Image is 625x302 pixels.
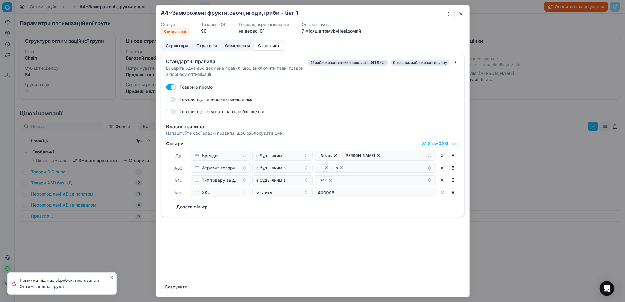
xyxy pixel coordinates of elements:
[174,190,182,195] span: Або
[256,165,286,171] span: є будь-яким з
[254,41,284,50] button: Стоп-лист
[201,22,226,27] dt: Товарів в ОГ
[166,124,459,129] div: Власні правила
[202,177,240,183] span: Тип товару за джерелом надходження(Свій імпорт)
[321,165,323,170] span: k
[345,153,375,158] span: [PERSON_NAME]
[192,41,221,50] button: Стратегія
[256,153,286,159] span: є будь-яким з
[314,163,436,173] button: ka
[161,282,191,292] button: Скасувати
[174,165,182,171] span: Або
[166,59,307,64] div: Стандартні правила
[221,41,254,50] button: Обмеження
[202,189,210,196] span: SKU
[179,84,213,90] label: Товари з промо
[161,10,298,16] h2: A4~Заморожені фрукти,овочі,ягоди,гриби - tier_1
[166,65,307,77] div: Виберіть одне або декілька правил, щоб виключити певні товари з процесу оптимізації
[179,96,252,103] label: Товари, що переоцінені менше ніж
[166,202,211,212] button: Додати фільтр
[336,165,338,170] span: a
[162,41,192,50] button: Структура
[308,60,388,66] span: 41 заблоковані лінійки продуктів (41 SKU)
[256,177,286,183] span: є будь-яким з
[202,165,235,171] span: Атрибут товару
[238,28,264,33] span: на верес. 01
[302,22,361,27] dt: Остання зміна
[238,22,289,27] dt: Розклад переоцінювання
[256,189,272,196] span: містить
[314,151,436,161] button: Novus[PERSON_NAME]
[179,109,265,115] label: Товари, що не мають запасів більше ніж
[175,153,181,158] span: Де
[166,141,183,146] label: Фiльтри
[422,141,459,146] button: Show 0 SKU rules
[201,28,206,33] span: 90
[161,28,189,35] span: В очікуванні
[166,130,459,136] div: Налаштуйте свої власні правила, щоб заблокувати ціни
[314,175,436,185] button: так
[302,28,361,34] p: 7 місяців тому by Невідомий
[391,60,449,66] span: 0 товари, заблоковані вручну
[321,153,332,158] span: Novus
[202,153,218,159] span: Бренди
[321,178,327,183] span: так
[161,22,189,27] dt: Статус
[174,178,182,183] span: Або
